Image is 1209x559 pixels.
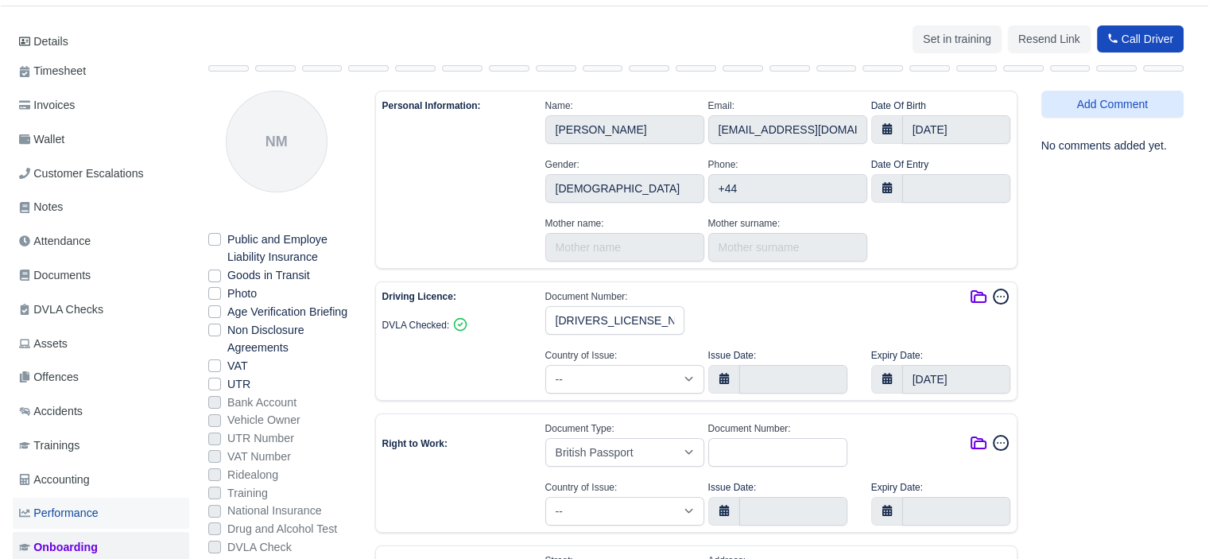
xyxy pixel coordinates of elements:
[19,437,79,455] span: Trainings
[227,285,257,303] label: Photo
[13,294,189,325] a: DVLA Checks
[708,174,867,203] input: phone
[19,402,83,421] span: Accidents
[708,115,867,144] input: Email
[227,231,351,267] label: Public and Employe Liability Insurance
[19,96,75,115] span: Invoices
[708,233,867,262] input: Mother surname
[227,375,250,394] label: UTR
[19,130,64,149] span: Wallet
[19,368,79,386] span: Offences
[13,124,189,155] a: Wallet
[227,357,248,375] label: VAT
[227,394,296,412] label: Bank Account
[545,479,618,495] label: Country of Issue:
[19,266,91,285] span: Documents
[19,62,86,80] span: Timesheet
[19,335,68,353] span: Assets
[1097,25,1184,52] button: Call Driver
[545,289,628,305] label: Document Number:
[19,198,63,216] span: Notes
[382,320,450,331] span: DVLA Checked:
[545,174,704,203] input: Gender
[13,192,189,223] a: Notes
[226,91,327,192] div: NM
[13,464,189,495] a: Accounting
[227,466,278,484] label: Ridealong
[13,90,189,121] a: Invoices
[227,303,347,321] label: Age Verification Briefing
[13,396,189,427] a: Accidents
[708,98,734,114] label: Email:
[382,100,481,111] strong: Personal Information:
[227,411,300,429] label: Vehicle Owner
[19,538,98,557] span: Onboarding
[13,226,189,257] a: Attendance
[227,429,294,448] label: UTR Number
[708,479,757,495] label: Issue Date:
[227,502,322,520] label: National Insurance
[545,115,704,144] input: Name
[13,328,189,359] a: Assets
[545,157,579,173] label: Gender:
[382,291,456,302] strong: Driving Licence:
[1008,25,1091,52] button: Resend Link
[871,98,926,114] label: Date Of Birth
[13,430,189,461] a: Trainings
[227,448,291,466] label: VAT Number
[19,301,103,319] span: DVLA Checks
[545,421,614,437] label: Document Type:
[1130,483,1209,559] iframe: Chat Widget
[545,233,704,262] input: Mother name
[19,471,90,489] span: Accounting
[708,347,757,363] label: Issue Date:
[19,504,99,522] span: Performance
[19,232,91,250] span: Attendance
[227,266,310,285] label: Goods in Transit
[871,347,923,363] label: Expiry Date:
[227,538,292,557] label: DVLA Check
[913,25,1002,52] button: Set in training
[19,165,144,183] span: Customer Escalations
[708,215,781,231] label: Mother surname:
[1041,137,1184,155] div: No comments added yet.
[13,260,189,291] a: Documents
[708,421,791,437] label: Document Number:
[545,215,604,231] label: Mother name:
[708,157,738,173] label: Phone:
[871,157,929,173] label: Date Of Entry
[227,484,268,503] label: Training
[227,520,337,538] label: Drug and Alcohol Test
[13,27,189,56] a: Details
[382,438,448,449] strong: Right to Work:
[13,56,189,87] a: Timesheet
[13,158,189,189] a: Customer Escalations
[871,479,923,495] label: Expiry Date:
[13,362,189,393] a: Offences
[545,98,573,114] label: Name:
[1041,91,1184,118] button: Add Comment
[13,498,189,529] a: Performance
[545,347,618,363] label: Country of Issue:
[227,321,351,358] label: Non Disclosure Agreements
